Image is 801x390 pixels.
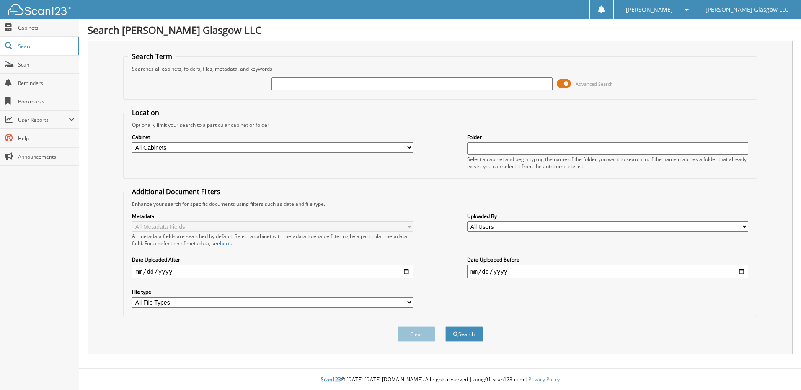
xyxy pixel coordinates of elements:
[128,121,752,128] div: Optionally limit your search to a particular cabinet or folder
[132,265,413,278] input: start
[18,24,75,31] span: Cabinets
[467,156,748,170] div: Select a cabinet and begin typing the name of the folder you want to search in. If the name match...
[128,52,176,61] legend: Search Term
[132,256,413,263] label: Date Uploaded After
[132,133,413,141] label: Cabinet
[626,7,673,12] span: [PERSON_NAME]
[18,43,73,50] span: Search
[467,133,748,141] label: Folder
[398,326,435,342] button: Clear
[132,213,413,220] label: Metadata
[18,135,75,142] span: Help
[467,256,748,263] label: Date Uploaded Before
[18,153,75,160] span: Announcements
[18,98,75,105] span: Bookmarks
[467,213,748,220] label: Uploaded By
[321,376,341,383] span: Scan123
[128,187,225,196] legend: Additional Document Filters
[8,4,71,15] img: scan123-logo-white.svg
[528,376,560,383] a: Privacy Policy
[132,233,413,247] div: All metadata fields are searched by default. Select a cabinet with metadata to enable filtering b...
[128,108,163,117] legend: Location
[128,65,752,72] div: Searches all cabinets, folders, files, metadata, and keywords
[220,240,231,247] a: here
[18,116,69,123] span: User Reports
[18,80,75,87] span: Reminders
[79,369,801,390] div: © [DATE]-[DATE] [DOMAIN_NAME]. All rights reserved | appg01-scan123-com |
[705,7,789,12] span: [PERSON_NAME] Glasgow LLC
[128,200,752,208] div: Enhance your search for specific documents using filters such as date and file type.
[88,23,793,37] h1: Search [PERSON_NAME] Glasgow LLC
[467,265,748,278] input: end
[445,326,483,342] button: Search
[18,61,75,68] span: Scan
[132,288,413,295] label: File type
[576,81,613,87] span: Advanced Search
